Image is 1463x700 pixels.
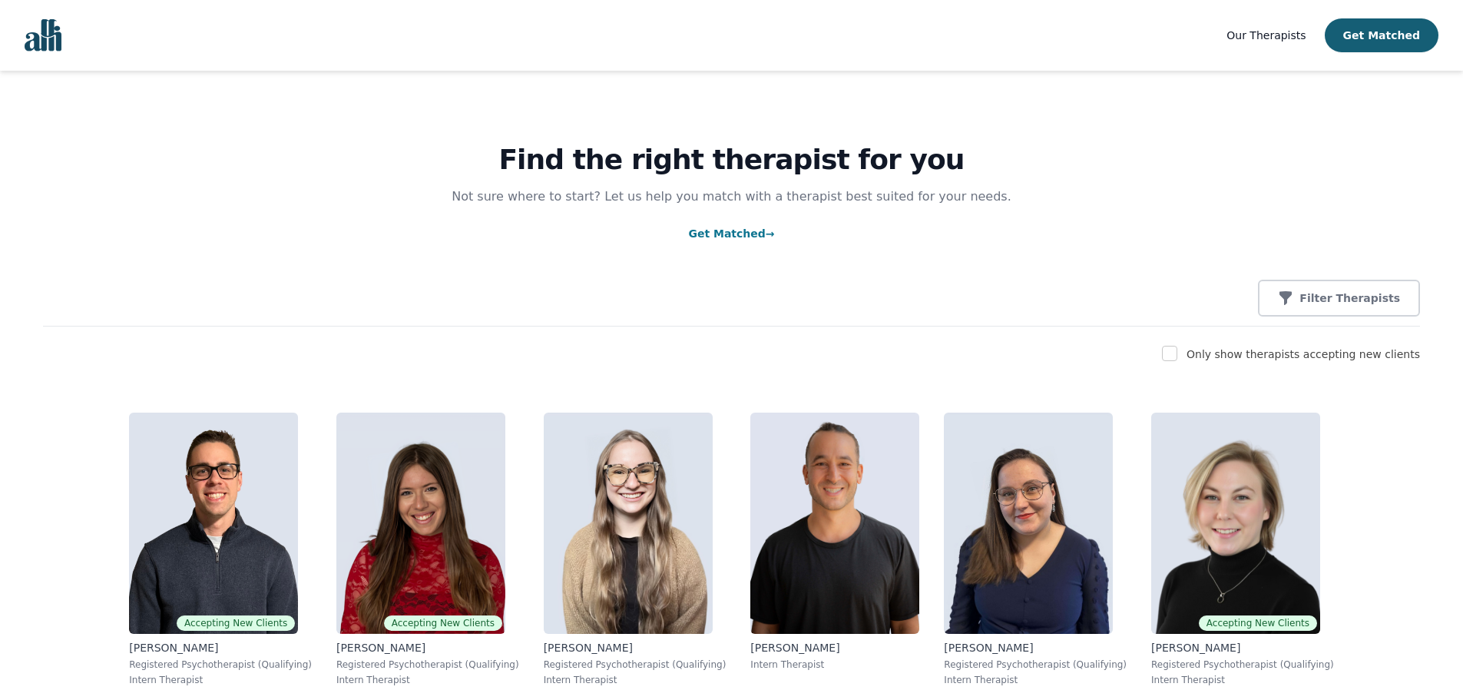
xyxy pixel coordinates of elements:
p: Registered Psychotherapist (Qualifying) [129,659,312,671]
p: Filter Therapists [1299,290,1400,306]
img: Faith_Woodley [544,413,713,634]
p: Intern Therapist [129,674,312,686]
span: Accepting New Clients [177,615,295,631]
p: Registered Psychotherapist (Qualifying) [336,659,519,671]
a: Faith_Woodley[PERSON_NAME]Registered Psychotherapist (Qualifying)Intern Therapist [531,400,739,698]
a: Get Matched [688,227,774,240]
span: Accepting New Clients [1199,615,1317,631]
a: Kavon_Banejad[PERSON_NAME]Intern Therapist [738,400,932,698]
img: Jocelyn_Crawford [1151,413,1320,634]
p: Registered Psychotherapist (Qualifying) [944,659,1127,671]
a: Our Therapists [1226,26,1306,45]
p: Intern Therapist [336,674,519,686]
img: Alisha_Levine [336,413,505,634]
img: Kavon_Banejad [750,413,919,634]
p: Intern Therapist [750,659,919,671]
p: Not sure where to start? Let us help you match with a therapist best suited for your needs. [437,187,1027,206]
a: Ethan_BraunAccepting New Clients[PERSON_NAME]Registered Psychotherapist (Qualifying)Intern Therapist [117,400,324,698]
img: Vanessa_McCulloch [944,413,1113,634]
p: [PERSON_NAME] [750,640,919,655]
p: Registered Psychotherapist (Qualifying) [544,659,727,671]
img: alli logo [25,19,61,51]
p: Intern Therapist [1151,674,1334,686]
a: Vanessa_McCulloch[PERSON_NAME]Registered Psychotherapist (Qualifying)Intern Therapist [932,400,1139,698]
p: [PERSON_NAME] [1151,640,1334,655]
p: [PERSON_NAME] [544,640,727,655]
span: → [766,227,775,240]
h1: Find the right therapist for you [43,144,1420,175]
label: Only show therapists accepting new clients [1187,348,1420,360]
p: [PERSON_NAME] [944,640,1127,655]
button: Get Matched [1325,18,1438,52]
a: Jocelyn_CrawfordAccepting New Clients[PERSON_NAME]Registered Psychotherapist (Qualifying)Intern T... [1139,400,1346,698]
p: Intern Therapist [544,674,727,686]
img: Ethan_Braun [129,413,298,634]
span: Our Therapists [1226,29,1306,41]
p: Registered Psychotherapist (Qualifying) [1151,659,1334,671]
p: [PERSON_NAME] [336,640,519,655]
button: Filter Therapists [1258,280,1420,317]
a: Alisha_LevineAccepting New Clients[PERSON_NAME]Registered Psychotherapist (Qualifying)Intern Ther... [324,400,531,698]
p: [PERSON_NAME] [129,640,312,655]
p: Intern Therapist [944,674,1127,686]
span: Accepting New Clients [384,615,502,631]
